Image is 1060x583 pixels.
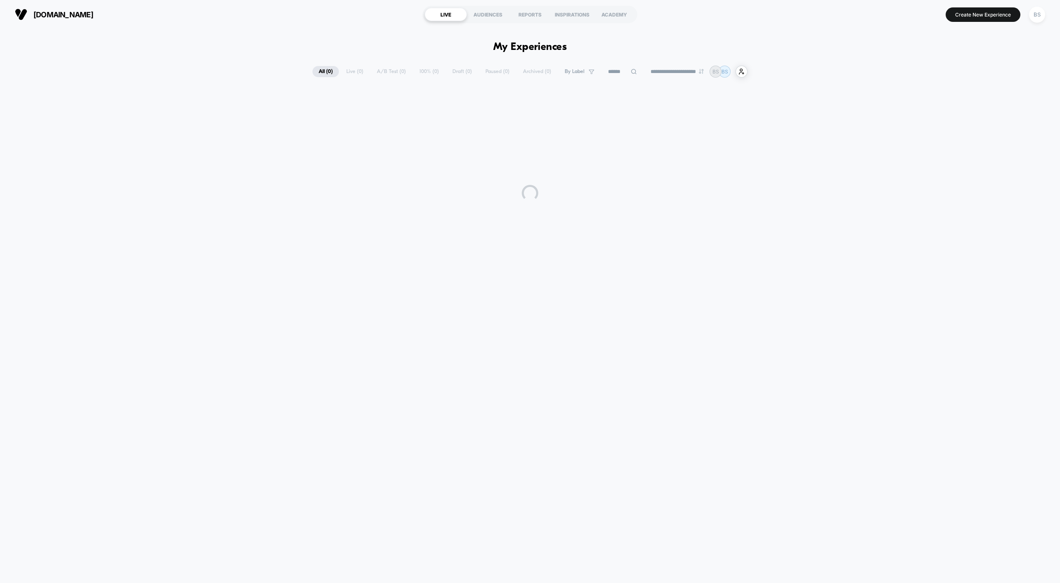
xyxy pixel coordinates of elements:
p: BS [712,68,719,75]
span: By Label [565,68,584,75]
div: INSPIRATIONS [551,8,593,21]
button: [DOMAIN_NAME] [12,8,96,21]
p: BS [722,68,728,75]
button: Create New Experience [946,7,1020,22]
div: LIVE [425,8,467,21]
img: Visually logo [15,8,27,21]
img: end [699,69,704,74]
div: AUDIENCES [467,8,509,21]
span: [DOMAIN_NAME] [33,10,93,19]
h1: My Experiences [493,41,567,53]
div: REPORTS [509,8,551,21]
button: BS [1027,6,1048,23]
span: All ( 0 ) [312,66,339,77]
div: BS [1029,7,1045,23]
div: ACADEMY [593,8,635,21]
